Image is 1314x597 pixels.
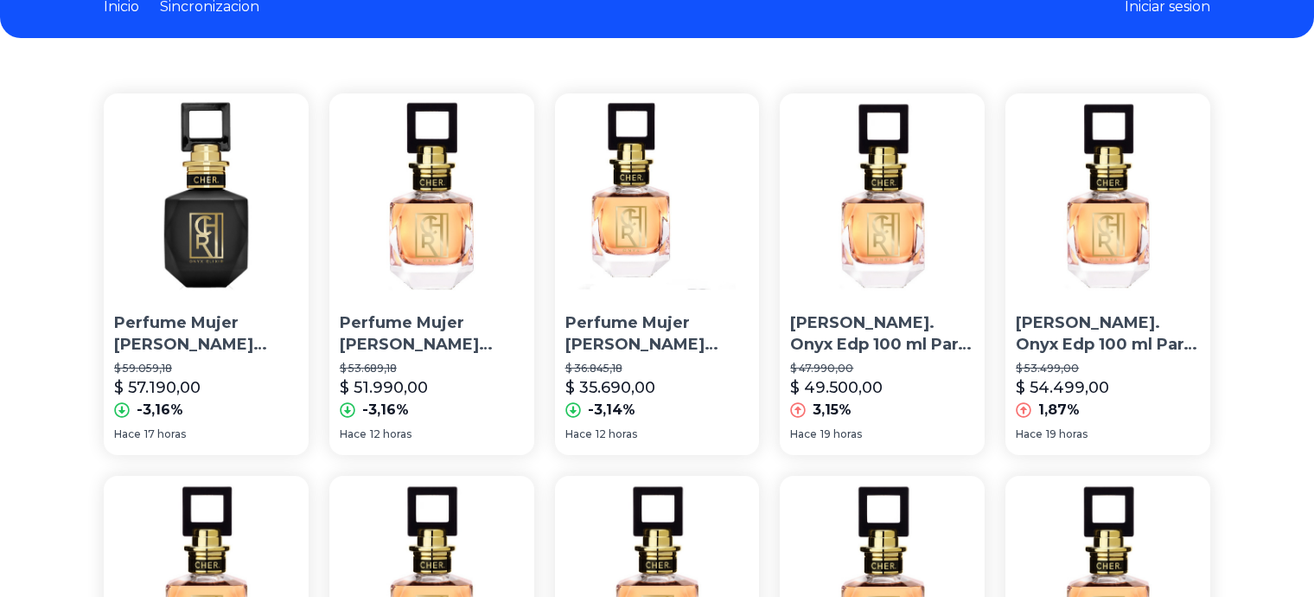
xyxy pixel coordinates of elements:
[790,376,883,400] p: $ 49.500,00
[565,427,592,441] span: Hace
[114,362,298,376] p: $ 59.059,18
[370,427,411,441] span: 12 horas
[565,362,749,376] p: $ 36.845,18
[329,93,534,298] img: Perfume Mujer Cher Onyx 100 Ml Edp
[340,312,524,356] p: Perfume Mujer [PERSON_NAME] Onyx 100 Ml Edp
[114,427,141,441] span: Hace
[329,93,534,455] a: Perfume Mujer Cher Onyx 100 Ml EdpPerfume Mujer [PERSON_NAME] Onyx 100 Ml Edp$ 53.689,18$ 51.990,...
[820,427,862,441] span: 19 horas
[1005,93,1210,455] a: Cher. Onyx Edp 100 ml Para Mujer [PERSON_NAME]. Onyx Edp 100 ml Para Mujer$ 53.499,00$ 54.499,001...
[565,312,749,356] p: Perfume Mujer [PERSON_NAME] Onyx 50 Ml Edp
[104,93,309,455] a: Perfume Mujer Cher Onyx Elixir 100 Ml EdpPerfume Mujer [PERSON_NAME] Onyx Elixir 100 Ml Edp$ 59.0...
[790,427,817,441] span: Hace
[1046,427,1088,441] span: 19 horas
[1016,427,1043,441] span: Hace
[555,93,760,455] a: Perfume Mujer Cher Onyx 50 Ml EdpPerfume Mujer [PERSON_NAME] Onyx 50 Ml Edp$ 36.845,18$ 35.690,00...
[1016,376,1109,400] p: $ 54.499,00
[780,93,985,298] img: Cher. Onyx Edp 100 ml Para Mujer
[790,362,974,376] p: $ 47.990,00
[555,93,760,298] img: Perfume Mujer Cher Onyx 50 Ml Edp
[1016,362,1200,376] p: $ 53.499,00
[1038,400,1080,420] p: 1,87%
[144,427,186,441] span: 17 horas
[1005,93,1210,298] img: Cher. Onyx Edp 100 ml Para Mujer
[114,312,298,356] p: Perfume Mujer [PERSON_NAME] Onyx Elixir 100 Ml Edp
[340,362,524,376] p: $ 53.689,18
[780,93,985,455] a: Cher. Onyx Edp 100 ml Para Mujer [PERSON_NAME]. Onyx Edp 100 ml Para Mujer$ 47.990,00$ 49.500,003...
[114,376,201,400] p: $ 57.190,00
[340,427,367,441] span: Hace
[1016,312,1200,356] p: [PERSON_NAME]. Onyx Edp 100 ml Para Mujer
[362,400,409,420] p: -3,16%
[104,93,309,298] img: Perfume Mujer Cher Onyx Elixir 100 Ml Edp
[565,376,655,400] p: $ 35.690,00
[588,400,635,420] p: -3,14%
[596,427,637,441] span: 12 horas
[137,400,183,420] p: -3,16%
[790,312,974,356] p: [PERSON_NAME]. Onyx Edp 100 ml Para Mujer
[813,400,852,420] p: 3,15%
[340,376,428,400] p: $ 51.990,00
